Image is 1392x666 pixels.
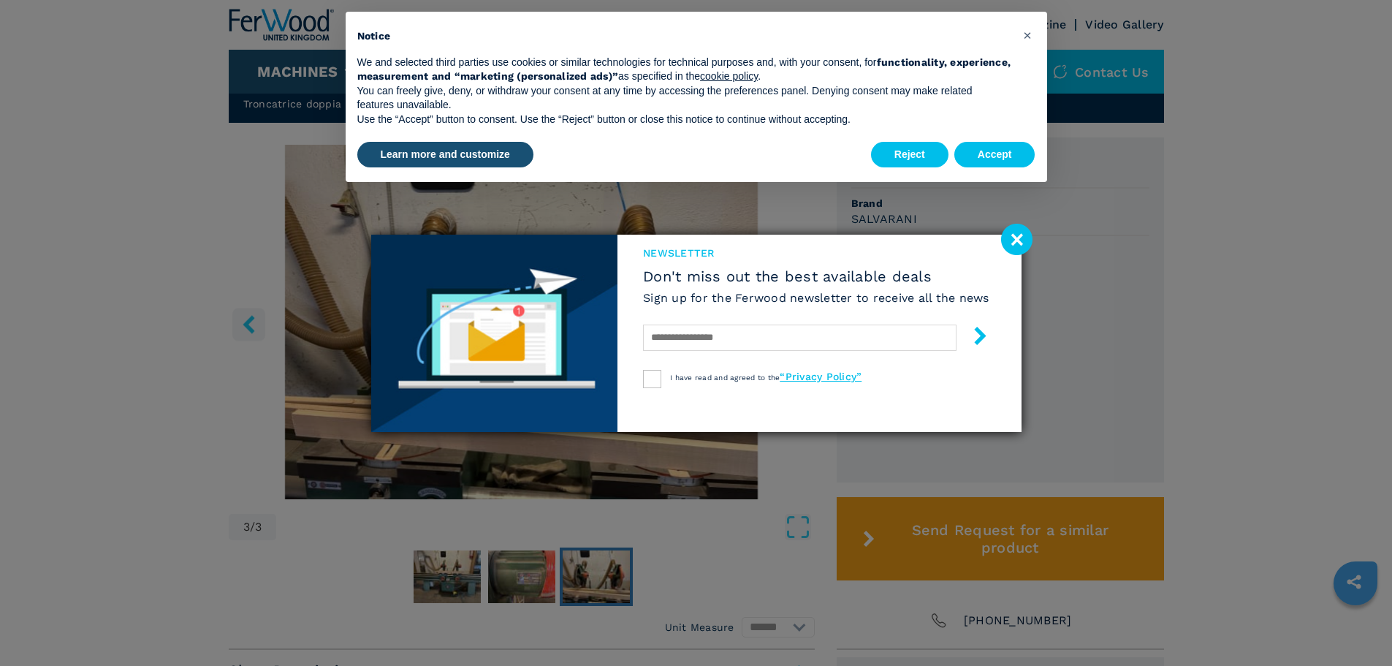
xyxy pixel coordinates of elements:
span: Don't miss out the best available deals [643,268,989,285]
p: We and selected third parties use cookies or similar technologies for technical purposes and, wit... [357,56,1012,84]
p: You can freely give, deny, or withdraw your consent at any time by accessing the preferences pane... [357,84,1012,113]
span: × [1023,26,1032,44]
h6: Sign up for the Ferwood newsletter to receive all the news [643,290,989,306]
img: Newsletter image [371,235,618,432]
h2: Notice [357,29,1012,44]
button: submit-button [956,321,989,355]
a: cookie policy [700,70,758,82]
button: Reject [871,142,948,168]
a: “Privacy Policy” [780,371,862,382]
span: newsletter [643,246,989,260]
span: I have read and agreed to the [670,374,862,382]
strong: functionality, experience, measurement and “marketing (personalized ads)” [357,56,1011,83]
button: Close this notice [1016,23,1040,47]
button: Accept [954,142,1035,168]
p: Use the “Accept” button to consent. Use the “Reject” button or close this notice to continue with... [357,113,1012,127]
button: Learn more and customize [357,142,533,168]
